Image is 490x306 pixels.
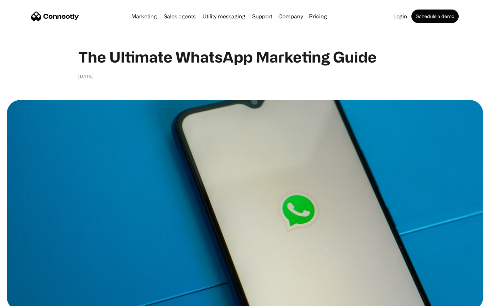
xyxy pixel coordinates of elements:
[7,294,41,304] aside: Language selected: English
[411,10,459,23] a: Schedule a demo
[78,48,412,66] h1: The Ultimate WhatsApp Marketing Guide
[161,14,198,19] a: Sales agents
[391,14,410,19] a: Login
[278,12,303,21] div: Company
[129,14,160,19] a: Marketing
[306,14,330,19] a: Pricing
[200,14,248,19] a: Utility messaging
[78,73,94,80] div: [DATE]
[249,14,275,19] a: Support
[14,294,41,304] ul: Language list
